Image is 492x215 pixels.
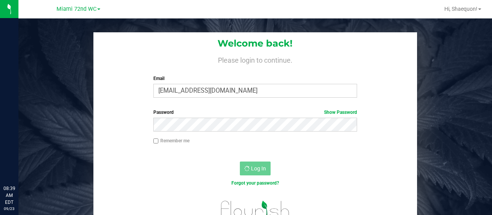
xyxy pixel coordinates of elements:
span: Hi, Shaequon! [444,6,477,12]
input: Remember me [153,138,159,144]
span: Password [153,110,174,115]
p: 08:39 AM EDT [3,185,15,206]
button: Log In [240,162,271,175]
span: Miami 72nd WC [57,6,96,12]
span: Log In [251,165,266,172]
a: Forgot your password? [231,180,279,186]
h4: Please login to continue. [93,55,417,64]
h1: Welcome back! [93,38,417,48]
p: 09/23 [3,206,15,212]
label: Remember me [153,137,189,144]
a: Show Password [324,110,357,115]
label: Email [153,75,357,82]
